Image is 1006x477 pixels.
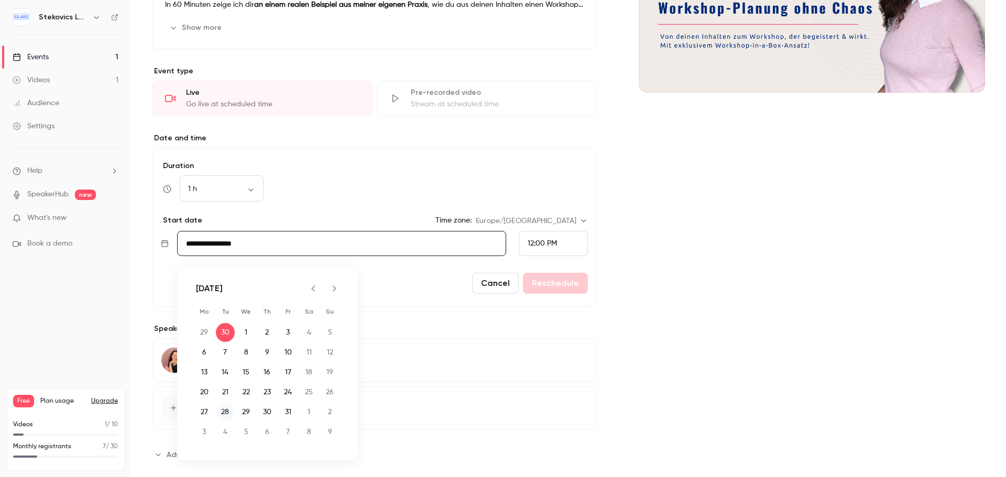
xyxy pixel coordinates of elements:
button: 11 [300,343,319,362]
button: 3 [195,423,214,441]
button: 13 [195,363,214,382]
button: 3 [279,323,298,342]
span: 7 [103,443,106,450]
button: 5 [321,323,340,342]
span: What's new [27,213,67,224]
span: Free [13,395,34,407]
li: help-dropdown-opener [13,165,118,176]
section: Advanced settings [152,446,597,463]
span: 12:00 PM [528,240,557,247]
a: SpeakerHub [27,189,69,200]
span: Tuesday [216,301,235,322]
span: new [75,190,96,200]
button: 22 [237,383,256,402]
button: Show more [165,19,228,36]
p: Monthly registrants [13,442,71,451]
button: 16 [258,363,277,382]
div: LiveGo live at scheduled time [152,81,373,116]
button: 4 [300,323,319,342]
div: 1 h [180,184,264,194]
span: Plan usage [40,397,85,405]
strong: an einem realen Beispiel aus meiner eigenen Praxis [254,1,428,8]
div: Adamma Stekovics[DEMOGRAPHIC_DATA] StekovicsWorkshop Designer | Strategin | Facilitator [152,338,597,382]
button: 8 [237,343,256,362]
button: 21 [216,383,235,402]
div: Go live at scheduled time [186,99,359,109]
button: 19 [321,363,340,382]
button: 7 [279,423,298,441]
label: Time zone: [435,215,472,226]
button: Next month [324,278,345,299]
button: 9 [258,343,277,362]
button: 8 [300,423,319,441]
button: 1 [300,403,319,421]
div: Pre-recorded video [411,87,584,98]
button: 15 [237,363,256,382]
div: Audience [13,98,59,108]
span: Friday [279,301,298,322]
button: Advanced settings [152,446,240,463]
button: 10 [279,343,298,362]
label: Duration [161,161,588,171]
button: 24 [279,383,298,402]
button: 1 [237,323,256,342]
span: Monday [195,301,214,322]
button: Previous month [303,278,324,299]
img: Stekovics LABS [13,9,30,26]
button: 31 [279,403,298,421]
label: Speakers [152,324,597,334]
label: Date and time [152,133,597,143]
button: 7 [216,343,235,362]
button: 23 [258,383,277,402]
div: Stream at scheduled time [411,99,584,109]
div: Pre-recorded videoStream at scheduled time [377,81,597,116]
div: Europe/[GEOGRAPHIC_DATA] [476,216,588,226]
button: 2 [258,323,277,342]
div: Settings [13,121,54,131]
div: From [519,231,588,256]
span: Advanced settings [167,449,234,460]
span: Saturday [300,301,319,322]
button: 5 [237,423,256,441]
button: 26 [321,383,340,402]
img: Adamma Stekovics [161,348,187,373]
p: Videos [13,420,33,429]
button: 4 [216,423,235,441]
p: / 30 [103,442,118,451]
button: Cancel [472,273,519,294]
span: Book a demo [27,238,72,249]
span: Sunday [321,301,340,322]
button: 6 [195,343,214,362]
button: 29 [195,323,214,342]
button: 28 [216,403,235,421]
span: 1 [105,421,107,428]
p: Start date [161,215,202,226]
button: Add speaker [152,386,597,429]
button: 30 [216,323,235,342]
span: Help [27,165,42,176]
div: Events [13,52,49,62]
button: 6 [258,423,277,441]
button: 18 [300,363,319,382]
button: 2 [321,403,340,421]
p: / 10 [105,420,118,429]
div: [DATE] [196,282,223,295]
button: 25 [300,383,319,402]
span: Thursday [258,301,277,322]
span: Wednesday [237,301,256,322]
button: 29 [237,403,256,421]
button: 20 [195,383,214,402]
p: Event type [152,66,597,76]
button: 17 [279,363,298,382]
button: 12 [321,343,340,362]
div: Live [186,87,359,98]
button: 9 [321,423,340,441]
h6: Stekovics LABS [39,12,88,23]
button: 14 [216,363,235,382]
div: Videos [13,75,50,85]
button: 30 [258,403,277,421]
button: Upgrade [91,397,118,405]
button: 27 [195,403,214,421]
